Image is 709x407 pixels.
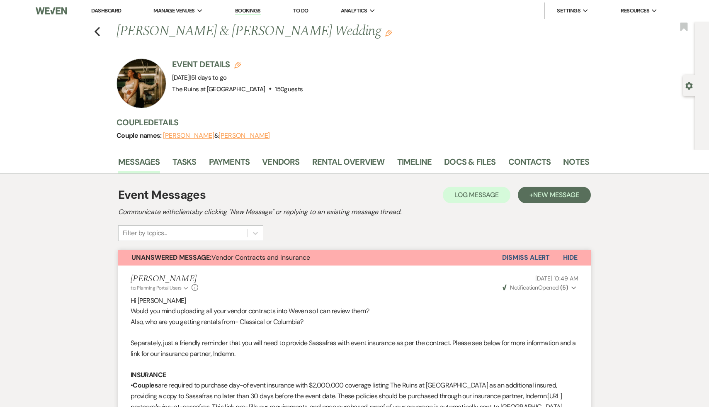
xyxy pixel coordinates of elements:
[117,131,163,140] span: Couple names:
[131,253,310,262] span: Vendor Contracts and Insurance
[91,7,121,14] a: Dashboard
[563,253,578,262] span: Hide
[131,284,189,292] button: to: Planning Portal Users
[123,228,167,238] div: Filter by topics...
[36,2,67,19] img: Weven Logo
[312,155,385,173] a: Rental Overview
[163,132,270,140] span: &
[131,338,578,359] p: Separately, just a friendly reminder that you will need to provide Sassafras with event insurance...
[117,22,488,41] h1: [PERSON_NAME] & [PERSON_NAME] Wedding
[563,155,589,173] a: Notes
[118,186,206,204] h1: Event Messages
[131,295,578,306] p: Hi [PERSON_NAME]
[501,283,578,292] button: NotificationOpened (5)
[397,155,432,173] a: Timeline
[443,187,510,203] button: Log Message
[510,284,538,291] span: Notification
[172,85,265,93] span: The Ruins at [GEOGRAPHIC_DATA]
[385,29,392,37] button: Edit
[547,392,562,400] u: [URL]
[118,155,160,173] a: Messages
[235,7,261,15] a: Bookings
[191,73,227,82] span: 51 days to go
[503,284,568,291] span: Opened
[117,117,581,128] h3: Couple Details
[131,370,166,379] strong: INSURANCE
[172,73,226,82] span: [DATE]
[454,190,499,199] span: Log Message
[502,250,550,266] button: Dismiss Alert
[118,207,591,217] h2: Communicate with clients by clicking "New Message" or replying to an existing message thread.
[219,132,270,139] button: [PERSON_NAME]
[172,58,303,70] h3: Event Details
[685,81,693,89] button: Open lead details
[209,155,250,173] a: Payments
[131,274,198,284] h5: [PERSON_NAME]
[131,317,578,327] p: Also, who are you getting rentals from- Classical or Columbia?
[557,7,580,15] span: Settings
[131,381,557,400] span: are required to purchase day-of event insurance with $2,000,000 coverage listing The Ruins at [GE...
[262,155,299,173] a: Vendors
[341,7,367,15] span: Analytics
[518,187,591,203] button: +New Message
[550,250,591,266] button: Hide
[133,381,158,390] strong: Couples
[131,253,211,262] strong: Unanswered Message:
[131,306,578,317] p: Would you mind uploading all your vendor contracts into Weven so I can review them?
[131,285,182,291] span: to: Planning Portal Users
[163,132,214,139] button: [PERSON_NAME]
[560,284,568,291] strong: ( 5 )
[172,155,197,173] a: Tasks
[533,190,579,199] span: New Message
[621,7,649,15] span: Resources
[535,275,578,282] span: [DATE] 10:49 AM
[153,7,194,15] span: Manage Venues
[118,250,502,266] button: Unanswered Message:Vendor Contracts and Insurance
[293,7,308,14] a: To Do
[444,155,495,173] a: Docs & Files
[275,85,303,93] span: 150 guests
[508,155,551,173] a: Contacts
[189,73,226,82] span: |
